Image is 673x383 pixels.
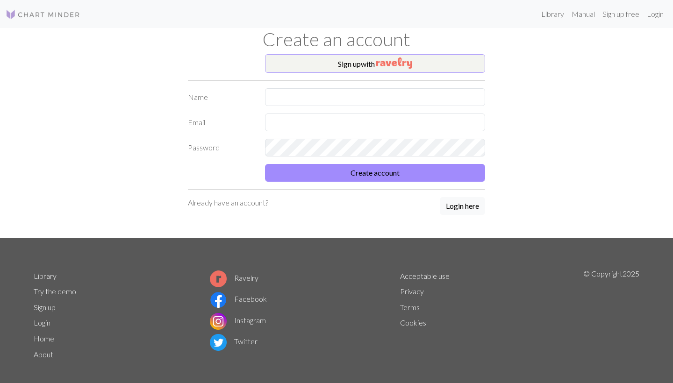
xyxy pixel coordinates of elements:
label: Name [182,88,259,106]
a: Sign up free [599,5,643,23]
label: Password [182,139,259,156]
img: Twitter logo [210,334,227,351]
img: Logo [6,9,80,20]
p: © Copyright 2025 [583,268,639,362]
a: Library [34,271,57,280]
a: Privacy [400,287,424,296]
a: Sign up [34,303,56,312]
p: Already have an account? [188,197,268,208]
a: Home [34,334,54,343]
img: Instagram logo [210,313,227,330]
button: Create account [265,164,485,182]
a: Login [643,5,667,23]
a: Manual [568,5,599,23]
a: Facebook [210,294,267,303]
button: Sign upwith [265,54,485,73]
a: Twitter [210,337,258,346]
a: Login [34,318,50,327]
a: Library [537,5,568,23]
a: Terms [400,303,420,312]
h1: Create an account [28,28,645,50]
a: Login here [440,197,485,216]
img: Ravelry [376,57,412,69]
a: Try the demo [34,287,76,296]
a: Cookies [400,318,426,327]
a: Ravelry [210,273,258,282]
img: Facebook logo [210,291,227,308]
a: Acceptable use [400,271,450,280]
label: Email [182,113,259,131]
a: Instagram [210,316,266,325]
button: Login here [440,197,485,215]
img: Ravelry logo [210,270,227,287]
a: About [34,350,53,359]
